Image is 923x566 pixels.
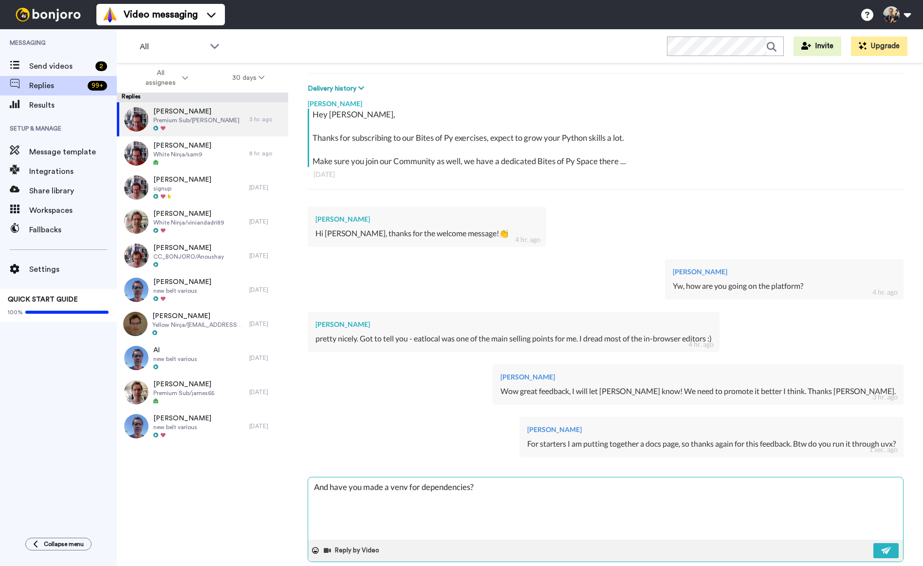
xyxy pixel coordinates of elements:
[117,170,288,205] a: [PERSON_NAME]signup[DATE]
[527,438,896,450] div: For starters I am putting together a docs page, so thanks again for this feedback. Btw do you run...
[153,151,211,158] span: White Ninja/sam9
[124,278,148,302] img: 5c65533e-4c9f-40a4-973f-5562398c4f2d-thumb.jpg
[29,146,117,158] span: Message template
[210,69,287,87] button: 30 days
[117,409,288,443] a: [PERSON_NAME]new belt various[DATE]
[249,320,283,328] div: [DATE]
[869,445,898,454] div: 1 sec. ago
[249,422,283,430] div: [DATE]
[314,170,898,179] div: [DATE]
[29,60,92,72] span: Send videos
[29,205,117,216] span: Workspaces
[124,380,148,404] img: 548f08b9-2fd5-43fe-8916-afcc7ef314e1-thumb.jpg
[153,209,224,219] span: [PERSON_NAME]
[124,414,148,438] img: 5c65533e-4c9f-40a4-973f-5562398c4f2d-thumb.jpg
[117,93,288,102] div: Replies
[315,228,538,239] div: Hi [PERSON_NAME], thanks for the welcome message!👏
[308,83,367,94] button: Delivery history
[25,538,92,550] button: Collapse menu
[117,273,288,307] a: [PERSON_NAME]new belt various[DATE]
[249,150,283,157] div: 8 hr. ago
[315,320,712,329] div: [PERSON_NAME]
[500,372,896,382] div: [PERSON_NAME]
[323,543,382,558] button: Reply by Video
[153,253,224,261] span: CC_BONJORO/Anoushay
[29,99,117,111] span: Results
[29,224,117,236] span: Fallbacks
[117,239,288,273] a: [PERSON_NAME]CC_BONJORO/Anoushay[DATE]
[673,281,896,292] div: Yw, how are you going on the platform?
[29,264,117,275] span: Settings
[851,37,907,56] button: Upgrade
[123,312,148,336] img: a9bf945d-61f4-4b59-8a8b-c3706c452e4d-thumb.jpg
[249,286,283,294] div: [DATE]
[153,107,240,116] span: [PERSON_NAME]
[8,296,78,303] span: QUICK START GUIDE
[119,64,210,92] button: All assignees
[88,81,107,91] div: 99 +
[153,423,211,431] span: new belt various
[124,346,148,370] img: 5c65533e-4c9f-40a4-973f-5562398c4f2d-thumb.jpg
[29,80,84,92] span: Replies
[117,307,288,341] a: [PERSON_NAME]Yellow Ninja/[EMAIL_ADDRESS][DOMAIN_NAME][DATE]
[44,540,84,548] span: Collapse menu
[124,209,148,234] img: d1d50f06-ae92-4189-b9cd-17a6ab2c872c-thumb.jpg
[500,386,896,397] div: Wow great feedback, I will let [PERSON_NAME] know! We need to promote it better I think. Thanks [...
[313,109,901,167] div: Hey [PERSON_NAME], Thanks for subscribing to our Bites of Py exercises, expect to grow your Pytho...
[95,61,107,71] div: 2
[153,219,224,226] span: White Ninja/viniandadri89
[124,8,198,21] span: Video messaging
[153,379,214,389] span: [PERSON_NAME]
[117,136,288,170] a: [PERSON_NAME]White Ninja/sam98 hr. ago
[124,244,148,268] img: c77b8c34-0ae7-428d-9ddc-7ba8bfb5b8cc-thumb.jpg
[153,277,211,287] span: [PERSON_NAME]
[794,37,841,56] button: Invite
[315,333,712,344] div: pretty nicely. Got to tell you - eatlocal was one of the main selling points for me. I dread most...
[153,175,211,185] span: [PERSON_NAME]
[152,321,244,329] span: Yellow Ninja/[EMAIL_ADDRESS][DOMAIN_NAME]
[140,41,205,53] span: All
[12,8,85,21] img: bj-logo-header-white.svg
[872,287,898,297] div: 4 hr. ago
[117,341,288,375] a: Alnew belt various[DATE]
[308,94,904,109] div: [PERSON_NAME]
[249,115,283,123] div: 3 hr. ago
[515,235,540,245] div: 4 hr. ago
[153,141,211,151] span: [PERSON_NAME]
[29,185,117,197] span: Share library
[124,107,148,132] img: 3bc4fa69-c9ed-472d-a0cc-16086dff46d1-thumb.jpg
[102,7,118,22] img: vm-color.svg
[153,345,197,355] span: Al
[153,185,211,192] span: signup
[527,425,896,434] div: [PERSON_NAME]
[124,175,148,200] img: d7ff3949-12ae-4579-97f4-e7c1c2f62a32-thumb.jpg
[688,340,714,349] div: 4 hr. ago
[117,205,288,239] a: [PERSON_NAME]White Ninja/viniandadri89[DATE]
[153,414,211,423] span: [PERSON_NAME]
[117,102,288,136] a: [PERSON_NAME]Premium Sub/[PERSON_NAME]3 hr. ago
[153,243,224,253] span: [PERSON_NAME]
[152,311,244,321] span: [PERSON_NAME]
[249,388,283,396] div: [DATE]
[153,116,240,124] span: Premium Sub/[PERSON_NAME]
[117,375,288,409] a: [PERSON_NAME]Premium Sub/james65[DATE]
[153,355,197,363] span: new belt various
[249,252,283,260] div: [DATE]
[881,547,892,554] img: send-white.svg
[29,166,117,177] span: Integrations
[315,214,538,224] div: [PERSON_NAME]
[153,287,211,295] span: new belt various
[124,141,148,166] img: 39bf2859-18cd-408e-a736-e47ab30efbe0-thumb.jpg
[673,267,896,277] div: [PERSON_NAME]
[153,389,214,397] span: Premium Sub/james65
[8,308,23,316] span: 100%
[308,477,903,540] textarea: And have you made a venv for dependencies?
[872,392,898,402] div: 3 hr. ago
[249,184,283,191] div: [DATE]
[249,218,283,226] div: [DATE]
[141,68,180,88] span: All assignees
[249,354,283,362] div: [DATE]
